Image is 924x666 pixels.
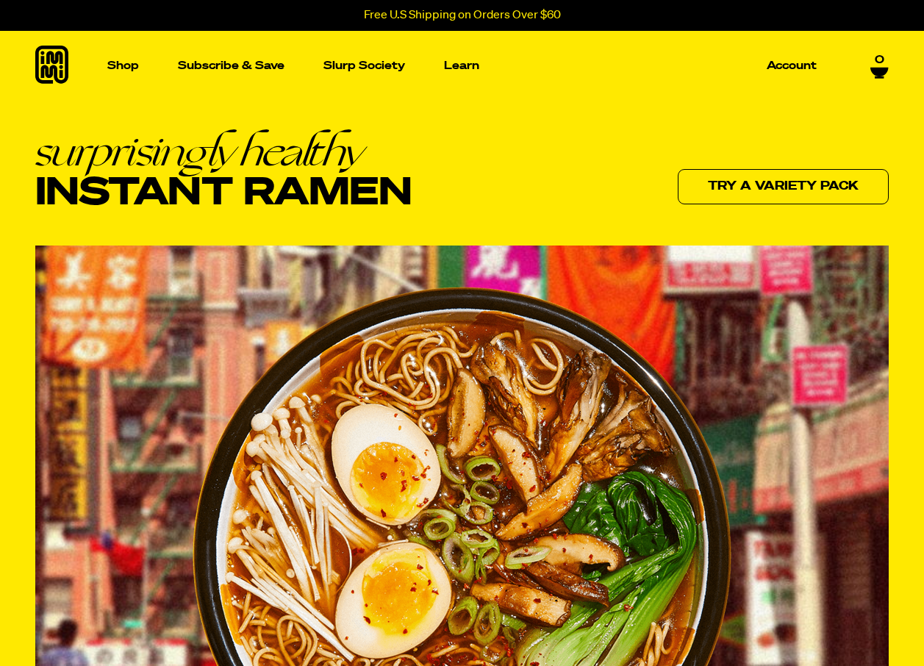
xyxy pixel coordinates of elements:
em: surprisingly healthy [35,130,412,172]
a: Try a variety pack [678,169,889,204]
a: 0 [870,54,889,79]
p: Account [767,60,817,71]
p: Shop [107,60,139,71]
a: Slurp Society [318,54,411,77]
p: Subscribe & Save [178,60,284,71]
a: Subscribe & Save [172,54,290,77]
nav: Main navigation [101,31,823,101]
p: Free U.S Shipping on Orders Over $60 [364,9,561,22]
p: Learn [444,60,479,71]
span: 0 [875,54,884,67]
p: Slurp Society [323,60,405,71]
a: Learn [438,31,485,101]
h1: Instant Ramen [35,130,412,214]
a: Shop [101,31,145,101]
a: Account [761,54,823,77]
